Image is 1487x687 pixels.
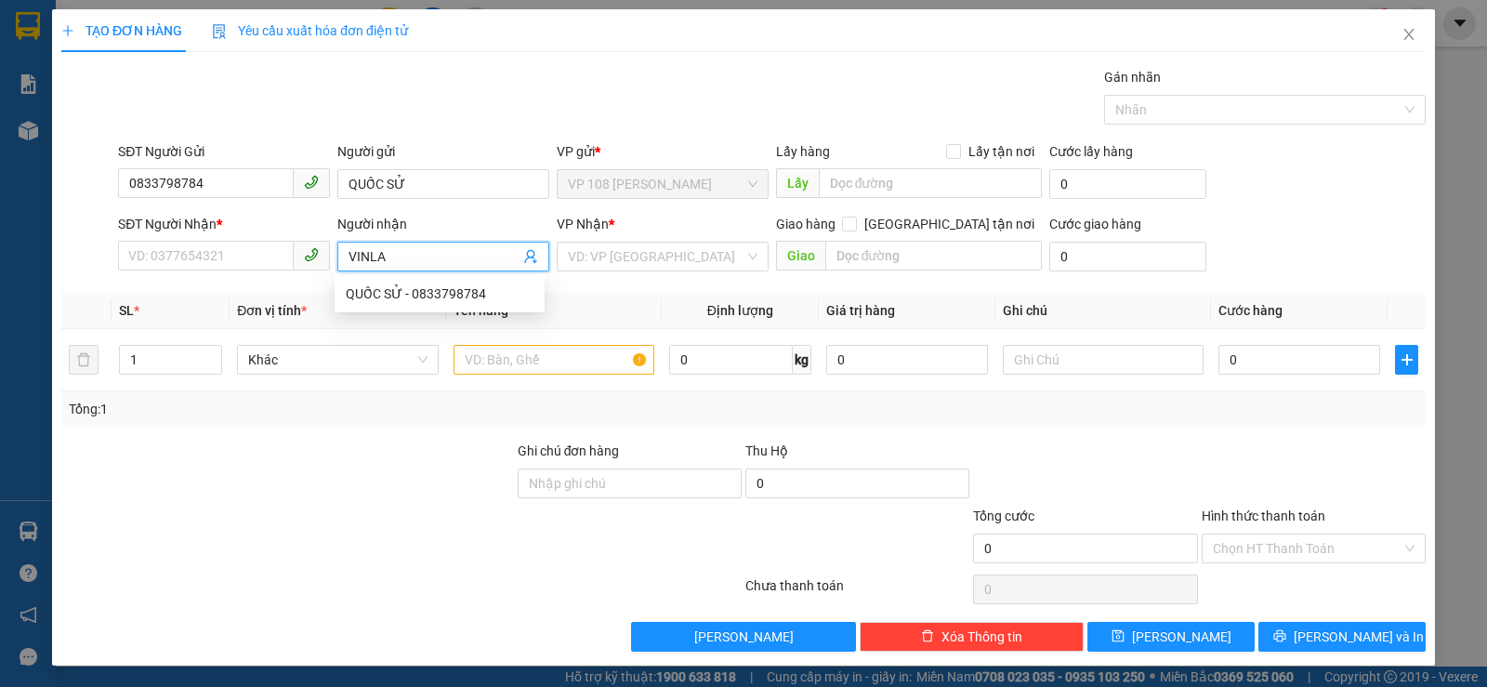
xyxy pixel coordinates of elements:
[826,345,988,375] input: 0
[1395,345,1418,375] button: plus
[1049,242,1206,271] input: Cước giao hàng
[1383,9,1435,61] button: Close
[304,247,319,262] span: phone
[921,629,934,644] span: delete
[118,141,330,162] div: SĐT Người Gửi
[212,23,408,38] span: Yêu cầu xuất hóa đơn điện tử
[1049,169,1206,199] input: Cước lấy hàng
[518,469,742,498] input: Ghi chú đơn hàng
[1112,629,1125,644] span: save
[857,214,1042,234] span: [GEOGRAPHIC_DATA] tận nơi
[694,627,794,647] span: [PERSON_NAME]
[237,303,307,318] span: Đơn vị tính
[518,443,620,458] label: Ghi chú đơn hàng
[1202,509,1325,523] label: Hình thức thanh toán
[1003,345,1204,375] input: Ghi Chú
[1401,27,1416,42] span: close
[523,249,538,264] span: user-add
[69,399,575,419] div: Tổng: 1
[1218,303,1283,318] span: Cước hàng
[557,217,609,231] span: VP Nhận
[304,175,319,190] span: phone
[776,217,836,231] span: Giao hàng
[825,241,1043,271] input: Dọc đường
[631,622,855,652] button: [PERSON_NAME]
[995,293,1211,329] th: Ghi chú
[1049,217,1141,231] label: Cước giao hàng
[337,214,549,234] div: Người nhận
[337,141,549,162] div: Người gửi
[557,141,769,162] div: VP gửi
[1396,352,1417,367] span: plus
[776,241,825,271] span: Giao
[118,214,330,234] div: SĐT Người Nhận
[941,627,1022,647] span: Xóa Thông tin
[1132,627,1231,647] span: [PERSON_NAME]
[1049,144,1133,159] label: Cước lấy hàng
[1258,622,1426,652] button: printer[PERSON_NAME] và In
[860,622,1084,652] button: deleteXóa Thông tin
[1294,627,1424,647] span: [PERSON_NAME] và In
[1104,70,1161,85] label: Gán nhãn
[826,303,895,318] span: Giá trị hàng
[248,346,427,374] span: Khác
[568,170,757,198] span: VP 108 Lê Hồng Phong - Vũng Tàu
[743,575,971,608] div: Chưa thanh toán
[212,24,227,39] img: icon
[961,141,1042,162] span: Lấy tận nơi
[776,168,819,198] span: Lấy
[61,24,74,37] span: plus
[69,345,99,375] button: delete
[973,509,1034,523] span: Tổng cước
[1087,622,1255,652] button: save[PERSON_NAME]
[819,168,1043,198] input: Dọc đường
[745,443,788,458] span: Thu Hộ
[1273,629,1286,644] span: printer
[61,23,182,38] span: TẠO ĐƠN HÀNG
[793,345,811,375] span: kg
[119,303,134,318] span: SL
[346,284,533,304] div: QUỐC SỬ - 0833798784
[707,303,773,318] span: Định lượng
[776,144,830,159] span: Lấy hàng
[454,345,654,375] input: VD: Bàn, Ghế
[335,279,545,309] div: QUỐC SỬ - 0833798784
